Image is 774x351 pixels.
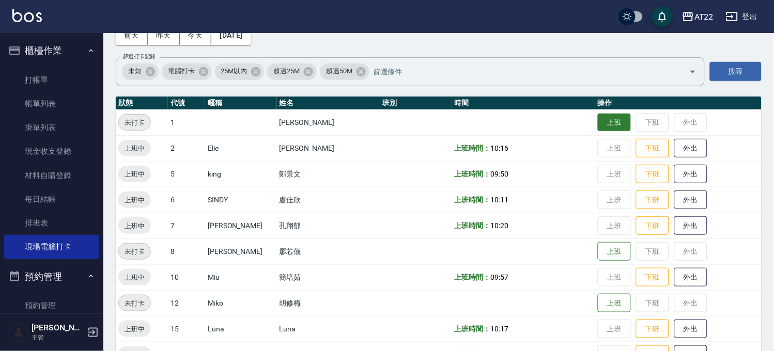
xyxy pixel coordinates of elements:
img: Person [8,322,29,343]
b: 上班時間： [455,325,491,333]
button: 今天 [180,26,212,45]
p: 主管 [32,333,84,342]
h5: [PERSON_NAME] [32,323,84,333]
b: 上班時間： [455,170,491,178]
button: 下班 [636,216,669,235]
td: 盧佳欣 [277,187,380,213]
button: 下班 [636,268,669,287]
td: [PERSON_NAME] [277,135,380,161]
span: 未打卡 [119,117,150,128]
td: 6 [168,187,205,213]
th: 班別 [380,97,452,110]
td: Luna [205,316,277,342]
button: 上班 [598,242,631,261]
div: 25M以內 [215,63,265,80]
div: AT22 [694,10,714,23]
td: [PERSON_NAME] [205,238,277,264]
a: 預約管理 [4,294,99,317]
td: 1 [168,109,205,135]
td: 孔翔郁 [277,213,380,238]
img: Logo [12,9,42,22]
button: 下班 [636,139,669,158]
td: 12 [168,290,205,316]
b: 上班時間： [455,144,491,152]
span: 10:11 [490,196,508,204]
th: 狀態 [116,97,168,110]
span: 上班中 [118,220,151,231]
td: king [205,161,277,187]
th: 操作 [595,97,762,110]
td: 廖芯儀 [277,238,380,264]
span: 上班中 [118,195,151,205]
span: 超過25M [267,66,306,76]
td: 7 [168,213,205,238]
span: 上班中 [118,324,151,334]
button: 上班 [598,114,631,132]
td: Elie [205,135,277,161]
a: 掛單列表 [4,116,99,139]
td: 簡培茹 [277,264,380,290]
th: 姓名 [277,97,380,110]
div: 未知 [122,63,159,80]
td: Luna [277,316,380,342]
span: 未打卡 [119,246,150,257]
div: 超過50M [320,63,369,80]
td: Miu [205,264,277,290]
td: 2 [168,135,205,161]
span: 10:17 [490,325,508,333]
span: 上班中 [118,169,151,180]
span: 未打卡 [119,298,150,309]
th: 代號 [168,97,205,110]
th: 時間 [452,97,595,110]
span: 10:20 [490,221,508,230]
span: 25M以內 [215,66,254,76]
div: 電腦打卡 [162,63,212,80]
button: 外出 [674,320,707,339]
button: 外出 [674,190,707,210]
span: 09:57 [490,273,508,281]
td: 10 [168,264,205,290]
a: 現金收支登錄 [4,139,99,163]
td: 5 [168,161,205,187]
td: Miko [205,290,277,316]
button: 下班 [636,190,669,210]
span: 超過50M [320,66,359,76]
a: 材料自購登錄 [4,164,99,187]
td: SINDY [205,187,277,213]
button: [DATE] [211,26,251,45]
button: AT22 [678,6,718,27]
div: 超過25M [267,63,317,80]
span: 09:50 [490,170,508,178]
td: [PERSON_NAME] [277,109,380,135]
a: 排班表 [4,211,99,235]
b: 上班時間： [455,196,491,204]
label: 篩選打卡記錄 [123,53,156,60]
button: 前天 [116,26,148,45]
span: 上班中 [118,272,151,283]
span: 10:16 [490,144,508,152]
button: 外出 [674,216,707,235]
button: 外出 [674,165,707,184]
span: 未知 [122,66,148,76]
button: 下班 [636,320,669,339]
span: 上班中 [118,143,151,154]
button: Open [685,63,701,80]
th: 暱稱 [205,97,277,110]
button: 外出 [674,139,707,158]
span: 電腦打卡 [162,66,201,76]
td: 8 [168,238,205,264]
td: 15 [168,316,205,342]
input: 篩選條件 [371,62,671,81]
b: 上班時間： [455,273,491,281]
a: 每日結帳 [4,187,99,211]
td: 鄭景文 [277,161,380,187]
button: 昨天 [148,26,180,45]
a: 打帳單 [4,68,99,92]
button: 預約管理 [4,263,99,290]
button: 搜尋 [710,62,762,81]
td: [PERSON_NAME] [205,213,277,238]
td: 胡修梅 [277,290,380,316]
button: 櫃檯作業 [4,37,99,64]
button: save [652,6,673,27]
a: 現場電腦打卡 [4,235,99,259]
